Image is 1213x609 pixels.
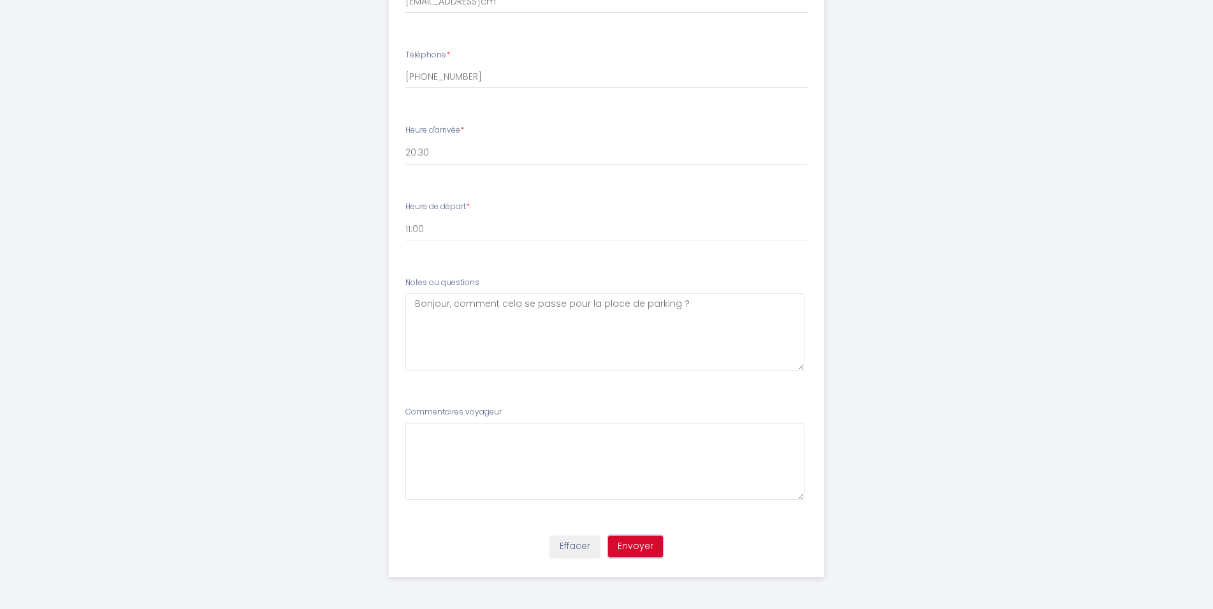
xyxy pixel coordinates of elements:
label: Heure d'arrivée [405,124,464,136]
label: Commentaires voyageur [405,406,502,418]
label: Téléphone [405,49,450,61]
button: Envoyer [608,536,663,557]
button: Effacer [550,536,600,557]
label: Heure de départ [405,201,470,213]
label: Notes ou questions [405,277,479,289]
